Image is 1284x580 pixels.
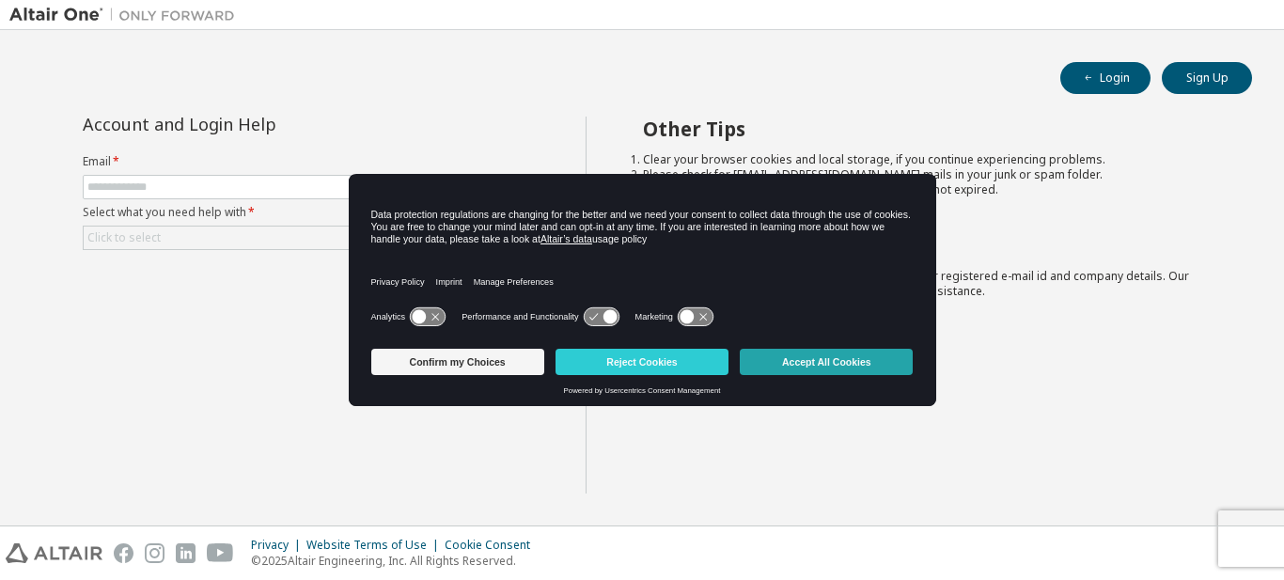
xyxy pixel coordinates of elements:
[87,230,161,245] div: Click to select
[114,543,133,563] img: facebook.svg
[9,6,244,24] img: Altair One
[83,205,511,220] label: Select what you need help with
[207,543,234,563] img: youtube.svg
[176,543,196,563] img: linkedin.svg
[83,117,426,132] div: Account and Login Help
[643,167,1219,182] li: Please check for [EMAIL_ADDRESS][DOMAIN_NAME] mails in your junk or spam folder.
[251,553,541,569] p: © 2025 Altair Engineering, Inc. All Rights Reserved.
[84,227,510,249] div: Click to select
[445,538,541,553] div: Cookie Consent
[6,543,102,563] img: altair_logo.svg
[83,154,511,169] label: Email
[643,152,1219,167] li: Clear your browser cookies and local storage, if you continue experiencing problems.
[1060,62,1151,94] button: Login
[306,538,445,553] div: Website Terms of Use
[643,117,1219,141] h2: Other Tips
[1162,62,1252,94] button: Sign Up
[251,538,306,553] div: Privacy
[145,543,164,563] img: instagram.svg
